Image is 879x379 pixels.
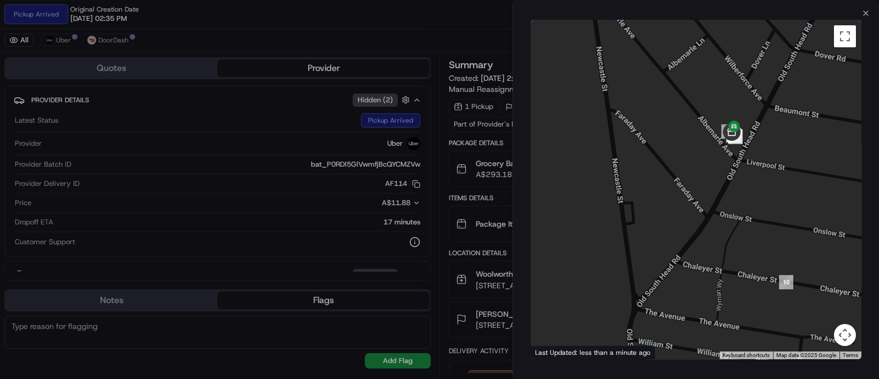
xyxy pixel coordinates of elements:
div: 17 [717,120,740,143]
a: Terms (opens in new tab) [843,352,858,358]
div: 12 [724,125,747,148]
a: Open this area in Google Maps (opens a new window) [533,345,570,359]
span: Map data ©2025 Google [776,352,836,358]
div: 5 [722,124,745,147]
button: Keyboard shortcuts [722,351,770,359]
img: Google [533,345,570,359]
div: Last Updated: less than a minute ago [531,345,655,359]
button: Map camera controls [834,324,856,346]
div: 6 [722,123,745,146]
button: Toggle fullscreen view [834,25,856,47]
div: 10 [775,271,798,294]
div: 4 [724,125,747,149]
